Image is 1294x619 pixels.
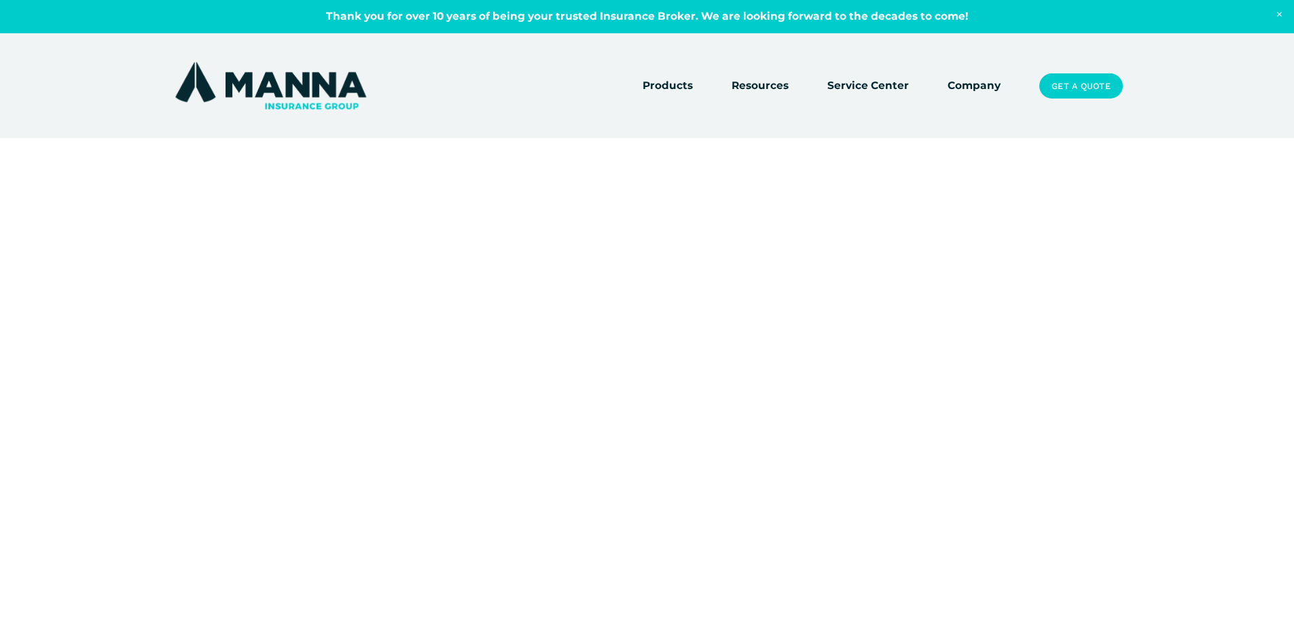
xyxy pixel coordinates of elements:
[732,77,789,96] a: folder dropdown
[643,77,693,96] a: folder dropdown
[643,77,693,94] span: Products
[1039,73,1122,99] a: Get a Quote
[948,77,1001,96] a: Company
[827,77,909,96] a: Service Center
[172,59,370,112] img: Manna Insurance Group
[732,77,789,94] span: Resources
